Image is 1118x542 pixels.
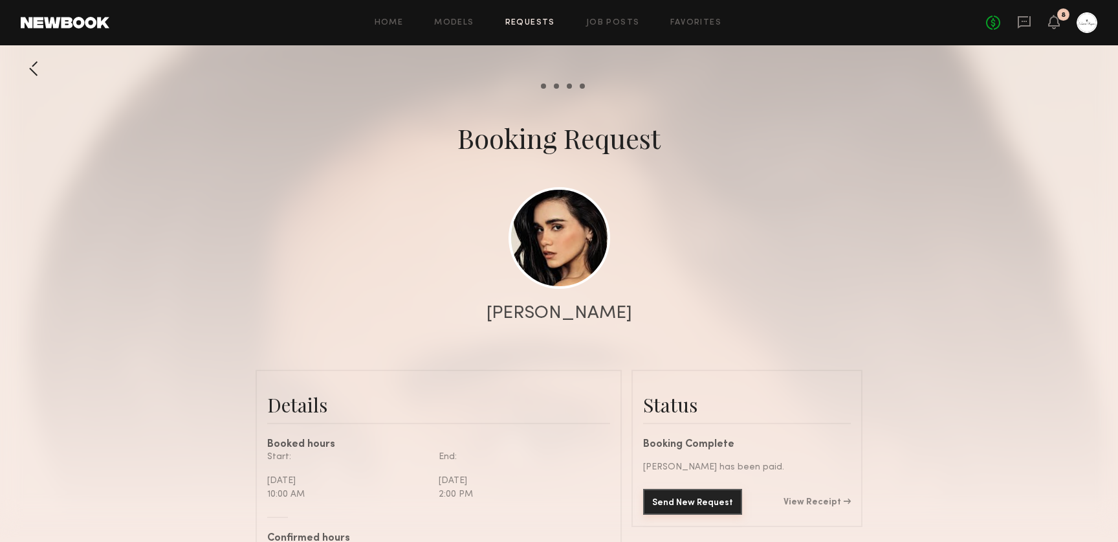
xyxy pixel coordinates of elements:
[457,120,661,156] div: Booking Request
[1061,12,1066,19] div: 8
[267,392,610,418] div: Details
[784,498,851,507] a: View Receipt
[439,488,600,501] div: 2:00 PM
[267,474,429,488] div: [DATE]
[439,450,600,464] div: End:
[643,440,851,450] div: Booking Complete
[643,460,851,474] div: [PERSON_NAME] has been paid.
[643,489,742,515] button: Send New Request
[375,19,404,27] a: Home
[670,19,721,27] a: Favorites
[434,19,474,27] a: Models
[267,488,429,501] div: 10:00 AM
[505,19,555,27] a: Requests
[267,440,610,450] div: Booked hours
[586,19,640,27] a: Job Posts
[267,450,429,464] div: Start:
[643,392,851,418] div: Status
[439,474,600,488] div: [DATE]
[487,304,632,322] div: [PERSON_NAME]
